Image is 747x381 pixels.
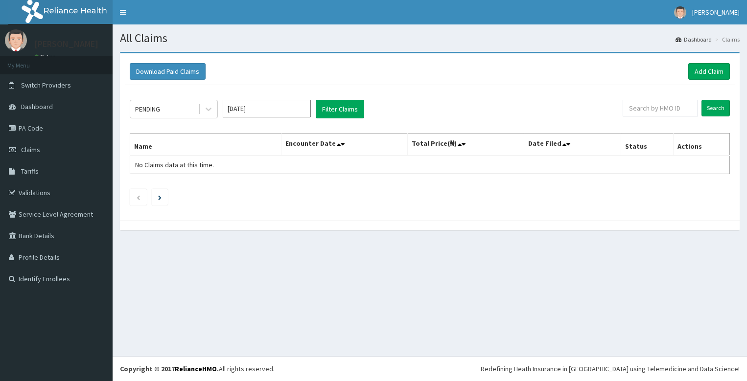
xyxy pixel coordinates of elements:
[713,35,740,44] li: Claims
[21,81,71,90] span: Switch Providers
[120,364,219,373] strong: Copyright © 2017 .
[34,53,58,60] a: Online
[158,193,162,202] a: Next page
[316,100,364,118] button: Filter Claims
[135,104,160,114] div: PENDING
[481,364,740,374] div: Redefining Heath Insurance in [GEOGRAPHIC_DATA] using Telemedicine and Data Science!
[120,32,740,45] h1: All Claims
[135,160,214,169] span: No Claims data at this time.
[623,100,698,116] input: Search by HMO ID
[701,100,730,116] input: Search
[113,356,747,381] footer: All rights reserved.
[676,35,712,44] a: Dashboard
[692,8,740,17] span: [PERSON_NAME]
[407,134,524,156] th: Total Price(₦)
[21,102,53,111] span: Dashboard
[223,100,311,117] input: Select Month and Year
[175,364,217,373] a: RelianceHMO
[5,29,27,51] img: User Image
[136,193,140,202] a: Previous page
[21,145,40,154] span: Claims
[524,134,621,156] th: Date Filed
[281,134,407,156] th: Encounter Date
[130,134,281,156] th: Name
[688,63,730,80] a: Add Claim
[130,63,206,80] button: Download Paid Claims
[34,40,98,48] p: [PERSON_NAME]
[21,167,39,176] span: Tariffs
[621,134,674,156] th: Status
[673,134,729,156] th: Actions
[674,6,686,19] img: User Image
